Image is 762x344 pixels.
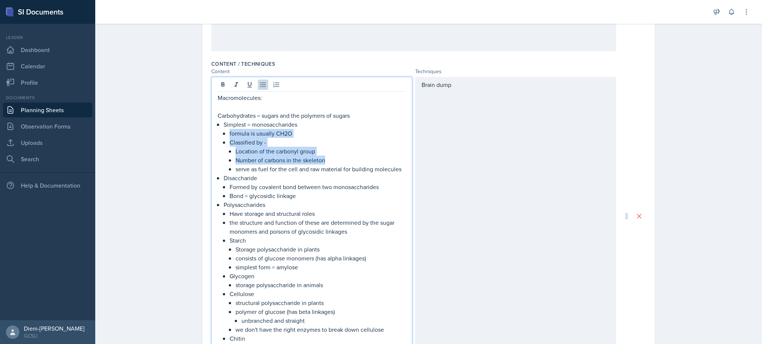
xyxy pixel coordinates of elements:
[3,34,92,41] div: Leader
[230,272,406,280] p: Glycogen
[236,165,406,173] p: serve as fuel for the cell and raw material for building molecules
[422,80,610,89] p: Brain dump
[230,334,406,343] p: Chitin
[230,129,406,138] p: formula is usually CH2O
[415,68,616,75] div: Techniques
[3,59,92,74] a: Calendar
[3,75,92,90] a: Profile
[230,191,406,200] p: Bond = glycosidic linkage
[236,298,406,307] p: structural polysaccharide in plants
[224,200,406,209] p: Polysaccharides
[3,152,92,166] a: Search
[230,289,406,298] p: Cellulose
[236,263,406,272] p: simplest form = amylose
[236,147,406,156] p: Location of the carbonyl group
[230,209,406,218] p: Have storage and structural roles
[3,178,92,193] div: Help & Documentation
[236,156,406,165] p: Number of carbons in the skeleton
[24,332,84,340] div: GCSU
[3,119,92,134] a: Observation Forms
[211,68,412,75] div: Content
[3,135,92,150] a: Uploads
[3,103,92,117] a: Planning Sheets
[230,236,406,245] p: Starch
[236,325,406,334] p: we don't have the right enzymes to break down cellulose
[236,307,406,316] p: polymer of glucose (has beta linkages)
[24,325,84,332] div: Diem-[PERSON_NAME]
[236,254,406,263] p: consists of glucose monomers (has alpha linkages)
[3,94,92,101] div: Documents
[236,280,406,289] p: storage polysaccharide in animals
[224,173,406,182] p: Disaccharide
[218,93,406,102] p: Macromolecules:
[236,245,406,254] p: Storage polysaccharide in plants
[230,218,406,236] p: the structure and function of these are determined by the sugar monomers and poisons of glycosidi...
[3,42,92,57] a: Dashboard
[224,120,406,129] p: Simplest = monosaccharides
[218,111,406,120] p: Carbohydrates = sugars and the polymers of sugars
[211,60,275,68] label: Content / Techniques
[230,138,406,147] p: Classified by -
[230,182,406,191] p: Formed by covalent bond between two monosaccharides
[241,316,406,325] p: unbranched and straight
